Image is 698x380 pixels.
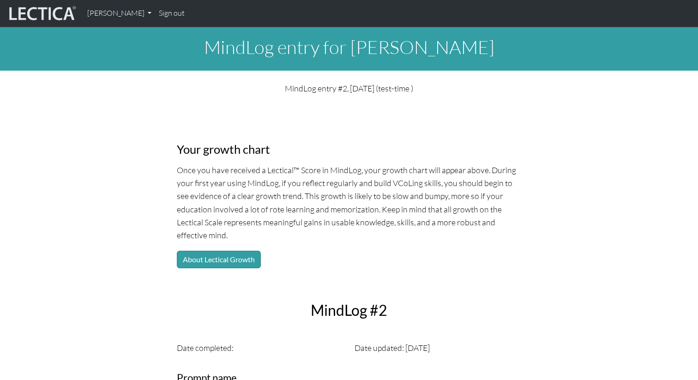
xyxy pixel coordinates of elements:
h3: Your growth chart [177,142,521,157]
a: Sign out [155,4,188,23]
a: [PERSON_NAME] [84,4,155,23]
p: Once you have received a Lectical™ Score in MindLog, your growth chart will appear above. During ... [177,163,521,241]
h2: MindLog #2 [171,302,527,319]
div: Date updated: [DATE] [349,341,527,354]
p: MindLog entry #2, [DATE] (test-time ) [177,82,521,95]
img: lecticalive [7,5,76,22]
label: Date completed: [177,341,234,354]
button: About Lectical Growth [177,251,261,268]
